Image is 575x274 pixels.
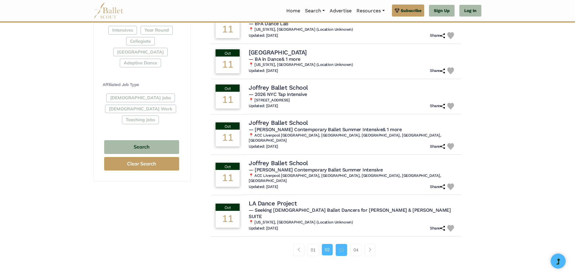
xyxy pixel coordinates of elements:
[249,48,307,56] h4: [GEOGRAPHIC_DATA]
[430,226,445,231] h6: Share
[216,57,240,73] div: 11
[249,84,308,91] h4: Joffrey Ballet School
[103,82,181,88] h4: Affiliated Job Type
[216,49,240,57] div: Oct
[249,220,456,225] h6: 📍 [US_STATE], [GEOGRAPHIC_DATA] (Location Unknown)
[284,5,303,17] a: Home
[249,167,383,173] span: — [PERSON_NAME] Contemporary Ballet Summer Intensive
[249,184,278,189] h6: Updated: [DATE]
[104,157,179,171] button: Clear Search
[249,133,456,143] h6: 📍 ACC Liverpool [GEOGRAPHIC_DATA], [GEOGRAPHIC_DATA], [GEOGRAPHIC_DATA], [GEOGRAPHIC_DATA], [GEOG...
[395,7,399,14] img: gem.svg
[430,68,445,73] h6: Share
[249,226,278,231] h6: Updated: [DATE]
[216,21,240,38] div: 11
[401,7,421,14] span: Subscribe
[216,204,240,211] div: Oct
[303,5,327,17] a: Search
[322,244,333,255] a: 02
[459,5,481,17] a: Log In
[249,144,278,149] h6: Updated: [DATE]
[249,91,307,97] span: — 2026 NYC Tap Intensive
[216,92,240,109] div: 11
[336,244,347,256] a: 03
[249,98,456,103] h6: 📍 [STREET_ADDRESS]
[216,85,240,92] div: Oct
[249,103,278,109] h6: Updated: [DATE]
[392,5,424,17] a: Subscribe
[294,244,379,256] nav: Page navigation example
[249,62,456,67] h6: 📍 [US_STATE], [GEOGRAPHIC_DATA] (Location Unknown)
[249,21,288,26] span: — BFA Dance Lab
[327,5,354,17] a: Advertise
[249,207,451,219] span: — Seeking [DEMOGRAPHIC_DATA] Ballet Dancers for [PERSON_NAME] & [PERSON_NAME] SUITE
[249,173,456,183] h6: 📍 ACC Liverpool [GEOGRAPHIC_DATA], [GEOGRAPHIC_DATA], [GEOGRAPHIC_DATA], [GEOGRAPHIC_DATA], [GEOG...
[249,159,308,167] h4: Joffrey Ballet School
[430,103,445,109] h6: Share
[430,33,445,38] h6: Share
[216,170,240,187] div: 11
[104,140,179,154] button: Search
[383,127,402,132] a: & 1 more
[249,33,278,38] h6: Updated: [DATE]
[216,130,240,146] div: 11
[216,122,240,130] div: Oct
[354,5,387,17] a: Resources
[281,56,300,62] a: & 1 more
[216,211,240,228] div: 11
[429,5,455,17] a: Sign Up
[430,184,445,189] h6: Share
[216,163,240,170] div: Oct
[249,119,308,127] h4: Joffrey Ballet School
[249,127,402,132] span: — [PERSON_NAME] Contemporary Ballet Summer Intensive
[249,27,456,32] h6: 📍 [US_STATE], [GEOGRAPHIC_DATA] (Location Unknown)
[249,199,297,207] h4: LA Dance Project
[249,56,300,62] span: — BA in Dance
[307,244,319,256] a: 01
[430,144,445,149] h6: Share
[350,244,362,256] a: 04
[249,68,278,73] h6: Updated: [DATE]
